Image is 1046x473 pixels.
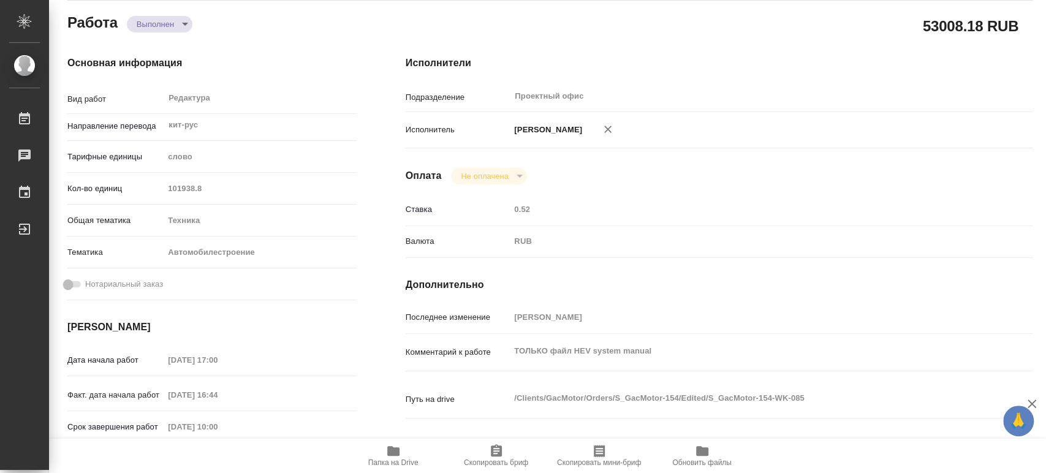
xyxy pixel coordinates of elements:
[548,439,651,473] button: Скопировать мини-бриф
[510,231,980,252] div: RUB
[67,320,357,335] h4: [PERSON_NAME]
[127,16,192,32] div: Выполнен
[164,351,271,369] input: Пустое поле
[510,388,980,409] textarea: /Clients/GacMotor/Orders/S_GacMotor-154/Edited/S_GacMotor-154-WK-085
[557,458,641,467] span: Скопировать мини-бриф
[406,56,1033,70] h4: Исполнители
[133,19,178,29] button: Выполнен
[457,171,512,181] button: Не оплачена
[651,439,754,473] button: Обновить файлы
[406,124,510,136] p: Исполнитель
[406,203,510,216] p: Ставка
[464,458,528,467] span: Скопировать бриф
[368,458,419,467] span: Папка на Drive
[342,439,445,473] button: Папка на Drive
[67,246,164,259] p: Тематика
[67,354,164,366] p: Дата начала работ
[67,421,164,433] p: Срок завершения работ
[406,235,510,248] p: Валюта
[406,168,442,183] h4: Оплата
[67,93,164,105] p: Вид работ
[67,214,164,227] p: Общая тематика
[594,116,621,143] button: Удалить исполнителя
[164,180,356,197] input: Пустое поле
[67,183,164,195] p: Кол-во единиц
[510,200,980,218] input: Пустое поле
[1008,408,1029,434] span: 🙏
[923,15,1018,36] h2: 53008.18 RUB
[406,278,1033,292] h4: Дополнительно
[67,389,164,401] p: Факт. дата начала работ
[164,418,271,436] input: Пустое поле
[445,439,548,473] button: Скопировать бриф
[451,168,526,184] div: Выполнен
[164,146,356,167] div: слово
[510,308,980,326] input: Пустое поле
[510,124,582,136] p: [PERSON_NAME]
[164,242,356,263] div: Автомобилестроение
[672,458,732,467] span: Обновить файлы
[406,311,510,324] p: Последнее изменение
[67,10,118,32] h2: Работа
[67,56,357,70] h4: Основная информация
[510,341,980,361] textarea: ТОЛЬКО файл HEV system manual
[85,278,163,290] span: Нотариальный заказ
[406,346,510,358] p: Комментарий к работе
[406,91,510,104] p: Подразделение
[1003,406,1034,436] button: 🙏
[164,210,356,231] div: Техника
[67,120,164,132] p: Направление перевода
[406,393,510,406] p: Путь на drive
[164,386,271,404] input: Пустое поле
[67,151,164,163] p: Тарифные единицы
